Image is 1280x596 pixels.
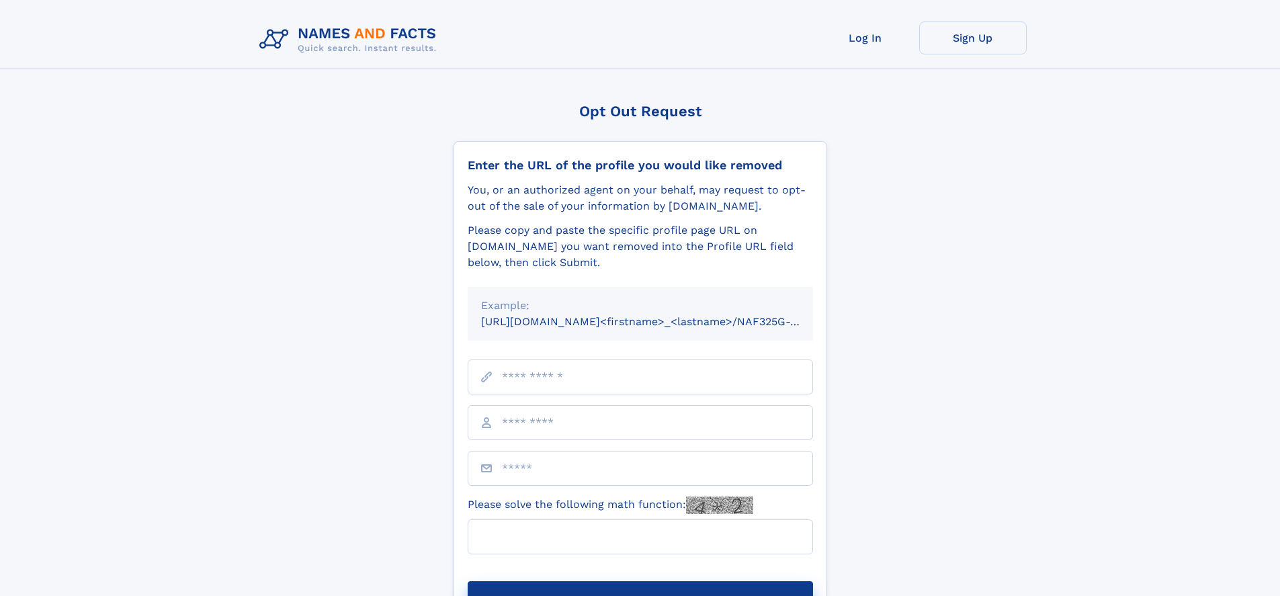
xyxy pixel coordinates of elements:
[481,315,839,328] small: [URL][DOMAIN_NAME]<firstname>_<lastname>/NAF325G-xxxxxxxx
[254,22,447,58] img: Logo Names and Facts
[919,22,1027,54] a: Sign Up
[468,222,813,271] div: Please copy and paste the specific profile page URL on [DOMAIN_NAME] you want removed into the Pr...
[468,182,813,214] div: You, or an authorized agent on your behalf, may request to opt-out of the sale of your informatio...
[454,103,827,120] div: Opt Out Request
[468,497,753,514] label: Please solve the following math function:
[481,298,800,314] div: Example:
[468,158,813,173] div: Enter the URL of the profile you would like removed
[812,22,919,54] a: Log In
